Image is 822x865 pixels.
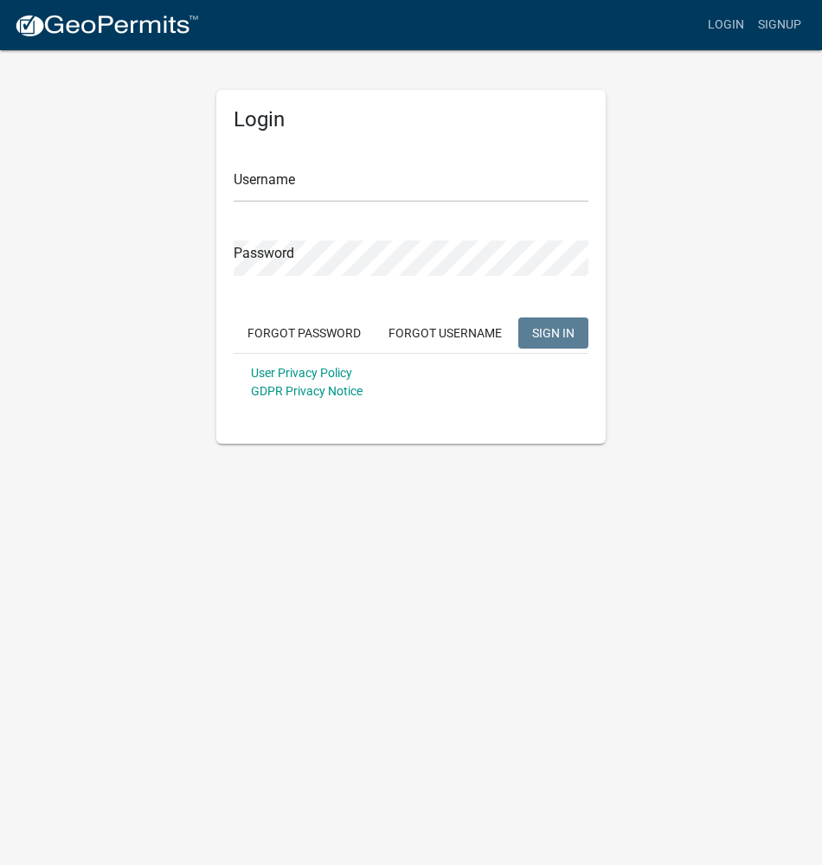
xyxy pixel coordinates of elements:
h5: Login [234,107,588,132]
button: Forgot Username [375,317,516,349]
a: User Privacy Policy [251,366,352,380]
a: GDPR Privacy Notice [251,384,363,398]
span: SIGN IN [532,325,575,339]
button: Forgot Password [234,317,375,349]
button: SIGN IN [518,317,588,349]
a: Login [701,9,751,42]
a: Signup [751,9,808,42]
